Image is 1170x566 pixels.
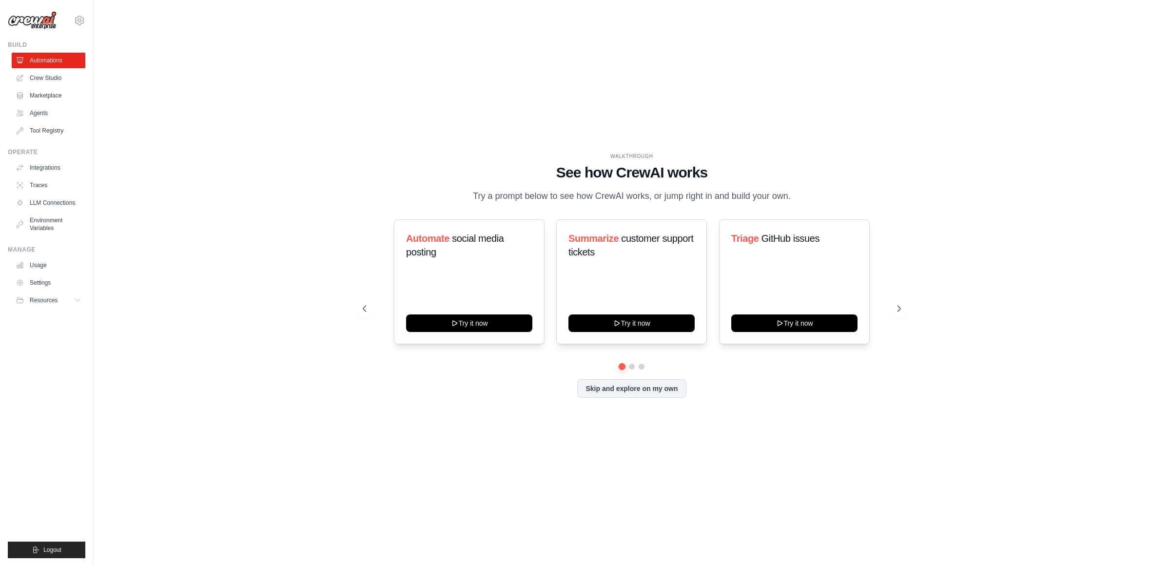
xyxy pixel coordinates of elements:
span: Triage [731,233,759,244]
button: Skip and explore on my own [577,379,686,398]
p: Try a prompt below to see how CrewAI works, or jump right in and build your own. [468,189,796,203]
span: GitHub issues [761,233,819,244]
a: Traces [12,177,85,193]
span: Automate [406,233,449,244]
button: Logout [8,542,85,558]
a: Marketplace [12,88,85,103]
a: Environment Variables [12,213,85,236]
button: Try it now [568,314,695,332]
a: Integrations [12,160,85,176]
div: Build [8,41,85,49]
a: Agents [12,105,85,121]
img: Logo [8,11,57,30]
a: Crew Studio [12,70,85,86]
span: Logout [43,546,61,554]
a: Automations [12,53,85,68]
span: social media posting [406,233,504,257]
a: Tool Registry [12,123,85,138]
button: Try it now [406,314,532,332]
button: Resources [12,293,85,308]
a: LLM Connections [12,195,85,211]
h1: See how CrewAI works [363,164,901,181]
button: Try it now [731,314,858,332]
div: Operate [8,148,85,156]
a: Usage [12,257,85,273]
div: WALKTHROUGH [363,153,901,160]
span: Resources [30,296,58,304]
div: Manage [8,246,85,254]
span: Summarize [568,233,619,244]
span: customer support tickets [568,233,693,257]
a: Settings [12,275,85,291]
